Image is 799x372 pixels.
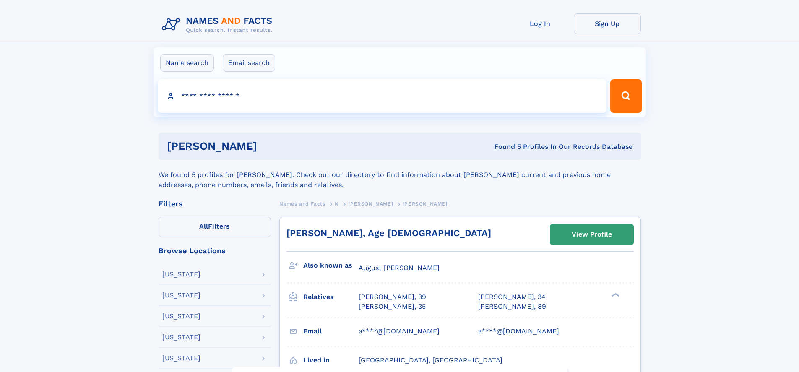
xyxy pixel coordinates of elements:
[359,356,502,364] span: [GEOGRAPHIC_DATA], [GEOGRAPHIC_DATA]
[162,334,200,341] div: [US_STATE]
[162,292,200,299] div: [US_STATE]
[159,200,271,208] div: Filters
[348,198,393,209] a: [PERSON_NAME]
[610,79,641,113] button: Search Button
[159,217,271,237] label: Filters
[167,141,376,151] h1: [PERSON_NAME]
[162,355,200,362] div: [US_STATE]
[303,324,359,338] h3: Email
[199,222,208,230] span: All
[303,353,359,367] h3: Lived in
[162,313,200,320] div: [US_STATE]
[359,264,440,272] span: August [PERSON_NAME]
[279,198,325,209] a: Names and Facts
[159,160,641,190] div: We found 5 profiles for [PERSON_NAME]. Check out our directory to find information about [PERSON_...
[335,198,339,209] a: N
[159,247,271,255] div: Browse Locations
[359,292,426,302] a: [PERSON_NAME], 39
[550,224,633,245] a: View Profile
[572,225,612,244] div: View Profile
[478,292,546,302] a: [PERSON_NAME], 34
[158,79,607,113] input: search input
[303,290,359,304] h3: Relatives
[335,201,339,207] span: N
[610,292,620,298] div: ❯
[223,54,275,72] label: Email search
[160,54,214,72] label: Name search
[286,228,491,238] a: [PERSON_NAME], Age [DEMOGRAPHIC_DATA]
[403,201,448,207] span: [PERSON_NAME]
[478,302,546,311] a: [PERSON_NAME], 89
[507,13,574,34] a: Log In
[359,302,426,311] a: [PERSON_NAME], 35
[159,13,279,36] img: Logo Names and Facts
[376,142,632,151] div: Found 5 Profiles In Our Records Database
[574,13,641,34] a: Sign Up
[348,201,393,207] span: [PERSON_NAME]
[303,258,359,273] h3: Also known as
[162,271,200,278] div: [US_STATE]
